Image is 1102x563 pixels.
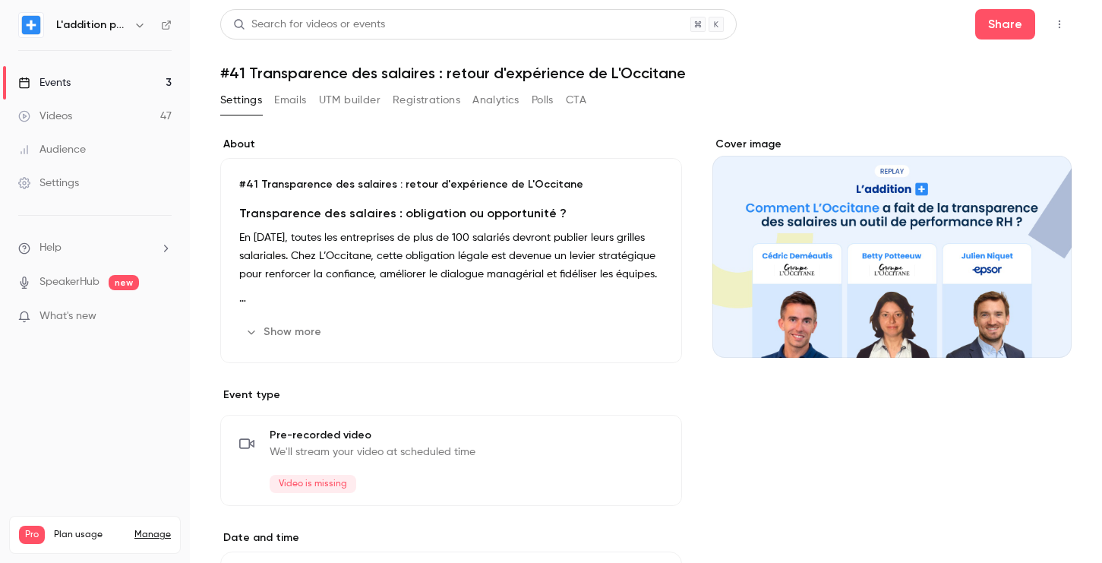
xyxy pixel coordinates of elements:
a: SpeakerHub [39,274,99,290]
label: Date and time [220,530,682,546]
h4: Transparence des salaires : obligation ou opportunité ? [239,204,663,223]
span: We'll stream your video at scheduled time [270,444,475,460]
h1: #41 Transparence des salaires : retour d'expérience de L'Occitane [220,64,1072,82]
span: Video is missing [270,475,356,493]
span: Pro [19,526,45,544]
button: Emails [274,88,306,112]
button: CTA [566,88,586,112]
button: Registrations [393,88,460,112]
p: En [DATE], toutes les entreprises de plus de 100 salariés devront publier leurs grilles salariale... [239,229,663,283]
span: Help [39,240,62,256]
label: Cover image [712,137,1072,152]
div: Audience [18,142,86,157]
button: Share [975,9,1035,40]
li: help-dropdown-opener [18,240,172,256]
span: Plan usage [54,529,125,541]
iframe: Noticeable Trigger [153,310,172,324]
div: Search for videos or events [233,17,385,33]
div: Videos [18,109,72,124]
h6: L'addition par Epsor [56,17,128,33]
button: Show more [239,320,330,344]
p: Event type [220,387,682,403]
label: About [220,137,682,152]
span: new [109,275,139,290]
button: UTM builder [319,88,380,112]
p: #41 Transparence des salaires : retour d'expérience de L'Occitane [239,177,663,192]
button: Analytics [472,88,519,112]
span: What's new [39,308,96,324]
button: Polls [532,88,554,112]
button: Settings [220,88,262,112]
a: Manage [134,529,171,541]
img: L'addition par Epsor [19,13,43,37]
div: Events [18,75,71,90]
p: ‍ [239,289,663,308]
section: Cover image [712,137,1072,358]
span: Pre-recorded video [270,428,475,443]
div: Settings [18,176,79,191]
